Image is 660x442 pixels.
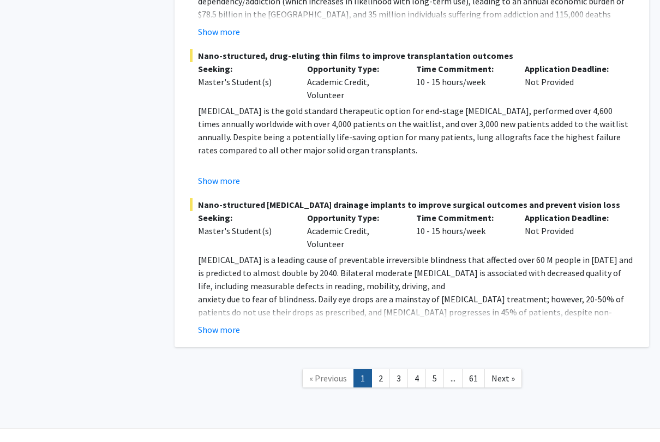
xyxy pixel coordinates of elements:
div: Master's Student(s) [198,224,291,237]
p: Opportunity Type: [307,211,400,224]
p: [MEDICAL_DATA] is a leading cause of preventable irreversible blindness that affected over 60 M p... [198,253,634,292]
iframe: Chat [8,393,46,434]
div: Master's Student(s) [198,75,291,88]
span: Nano-structured [MEDICAL_DATA] drainage implants to improve surgical outcomes and prevent vision ... [190,198,634,211]
span: Nano-structured, drug-eluting thin films to improve transplantation outcomes [190,49,634,62]
button: Show more [198,174,240,187]
div: Not Provided [517,211,626,250]
a: 3 [389,369,408,388]
span: « Previous [309,373,347,384]
div: Not Provided [517,62,626,101]
button: Show more [198,25,240,38]
p: [MEDICAL_DATA] is the gold standard therapeutic option for end-stage [MEDICAL_DATA], performed ov... [198,104,634,157]
a: 2 [371,369,390,388]
p: Time Commitment: [416,211,509,224]
div: Academic Credit, Volunteer [299,62,408,101]
p: Time Commitment: [416,62,509,75]
p: Opportunity Type: [307,62,400,75]
span: ... [451,373,455,384]
a: 61 [462,369,485,388]
a: Previous Page [302,369,354,388]
button: Show more [198,323,240,336]
a: 4 [407,369,426,388]
p: Application Deadline: [525,62,617,75]
div: Academic Credit, Volunteer [299,211,408,250]
a: 1 [353,369,372,388]
nav: Page navigation [175,358,649,402]
p: Application Deadline: [525,211,617,224]
p: Seeking: [198,211,291,224]
a: 5 [425,369,444,388]
div: 10 - 15 hours/week [408,211,517,250]
p: anxiety due to fear of blindness. Daily eye drops are a mainstay of [MEDICAL_DATA] treatment; how... [198,292,634,371]
div: 10 - 15 hours/week [408,62,517,101]
p: Seeking: [198,62,291,75]
span: Next » [491,373,515,384]
a: Next [484,369,522,388]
